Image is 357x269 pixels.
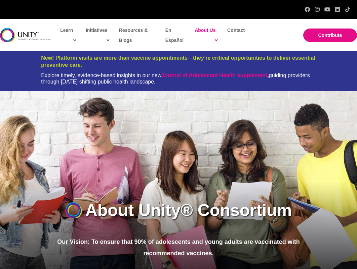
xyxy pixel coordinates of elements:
a: Facebook [305,7,310,12]
h1: About Unity® Consortium [85,199,292,222]
span: Contact [227,28,245,33]
a: LinkedIn [335,7,340,12]
span: Learn [60,25,76,45]
a: YouTube [325,7,330,12]
a: TikTok [345,7,350,12]
span: About Us [195,25,218,45]
div: Explore timely, evidence-based insights in our new guiding providers through [DATE] shifting publ... [41,72,316,85]
a: Instagram [315,7,320,12]
span: Initiatives [86,25,110,45]
a: Contribute [303,29,357,42]
span: New! Platform visits are more than vaccine appointments—they’re critical opportunities to deliver... [41,55,315,68]
a: Journal of Adolescent Health supplement [161,72,267,78]
strong: , [161,72,269,78]
span: Resources & Blogs [119,28,148,43]
span: En Español [165,28,184,43]
a: About Us [191,22,221,48]
p: Our Vision: To ensure that 90% of adolescents and young adults are vaccinated with recommended va... [52,236,305,259]
img: UnityIcon-new [65,202,82,218]
a: Resources & Blogs [116,22,159,48]
a: Contact [224,22,247,38]
span: Contribute [318,33,342,38]
a: En Español [162,22,190,48]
